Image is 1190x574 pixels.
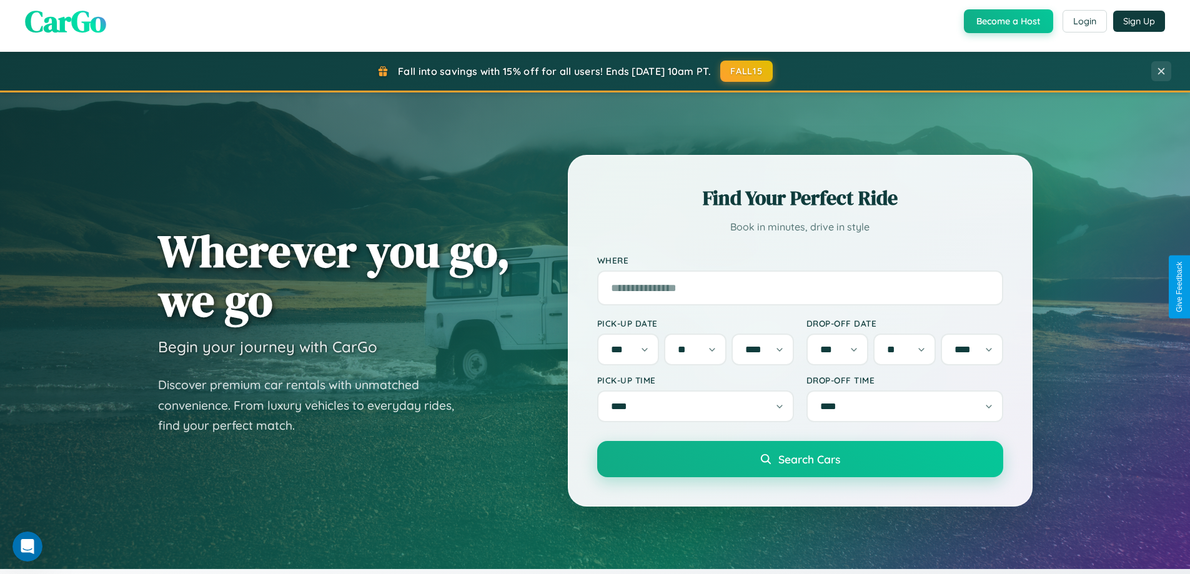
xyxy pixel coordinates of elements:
label: Drop-off Date [806,318,1003,329]
label: Where [597,255,1003,265]
label: Drop-off Time [806,375,1003,385]
button: FALL15 [720,61,773,82]
div: Give Feedback [1175,262,1184,312]
button: Sign Up [1113,11,1165,32]
p: Discover premium car rentals with unmatched convenience. From luxury vehicles to everyday rides, ... [158,375,470,436]
h3: Begin your journey with CarGo [158,337,377,356]
span: Search Cars [778,452,840,466]
h1: Wherever you go, we go [158,226,510,325]
h2: Find Your Perfect Ride [597,184,1003,212]
span: CarGo [25,1,106,42]
label: Pick-up Date [597,318,794,329]
button: Login [1063,10,1107,32]
p: Book in minutes, drive in style [597,218,1003,236]
label: Pick-up Time [597,375,794,385]
iframe: Intercom live chat [12,532,42,562]
span: Fall into savings with 15% off for all users! Ends [DATE] 10am PT. [398,65,711,77]
button: Search Cars [597,441,1003,477]
button: Become a Host [964,9,1053,33]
